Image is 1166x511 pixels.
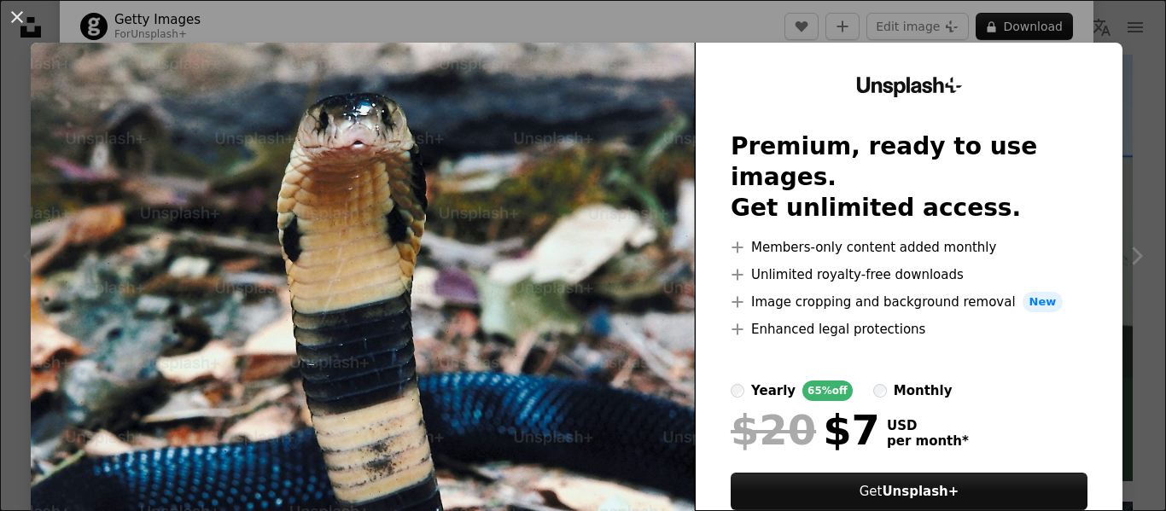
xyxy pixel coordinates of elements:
h2: Premium, ready to use images. Get unlimited access. [731,131,1087,224]
strong: Unsplash+ [882,484,959,499]
input: monthly [873,384,887,398]
div: monthly [894,380,953,401]
div: yearly [751,380,796,401]
button: GetUnsplash+ [731,473,1087,510]
li: Unlimited royalty-free downloads [731,264,1087,285]
li: Enhanced legal protections [731,319,1087,340]
li: Image cropping and background removal [731,292,1087,312]
div: $7 [731,408,880,452]
span: New [1023,292,1064,312]
li: Members-only content added monthly [731,237,1087,258]
span: per month * [887,433,969,449]
div: 65% off [802,380,853,401]
span: USD [887,418,969,433]
span: $20 [731,408,816,452]
input: yearly65%off [731,384,744,398]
